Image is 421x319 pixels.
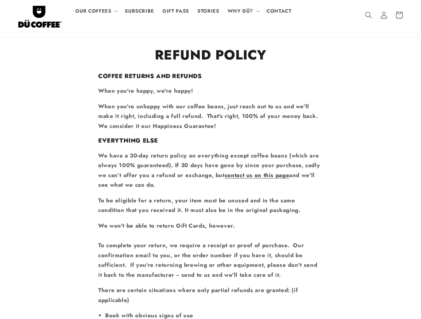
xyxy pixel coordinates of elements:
p: There are certain situations where only partial refunds are granted: (if applicable) [98,285,323,305]
summary: Search [361,7,376,23]
a: STORIES [193,4,223,18]
span: OUR COFFEES [75,8,111,14]
a: SUBSCRIBE [121,4,158,18]
p: When you're unhappy with our coffee beans, just reach out to us and we'll make it right, includin... [98,102,323,131]
p: We won't be able to return Gift Cards, however. To complete your return, we require a receipt or ... [98,221,323,280]
span: WHY DÜ? [228,8,253,14]
img: Let's Dü Coffee together! Coffee beans roasted in the style of world cities, coffee subscriptions... [18,3,62,28]
p: When you're happy, we're happy! [98,86,323,96]
h3: EVERYTHING ELSE [98,137,323,145]
a: contact us on this page [225,171,290,179]
span: GIFT PASS [162,8,189,14]
summary: OUR COFFEES [71,4,121,18]
span: SUBSCRIBE [125,8,154,14]
span: CONTACT [267,8,291,14]
p: We have a 30-day return policy on everything except coffee beans (which are always 100% guarantee... [98,151,323,190]
span: STORIES [197,8,219,14]
summary: WHY DÜ? [223,4,262,18]
p: To be eligible for a return, your item must be unused and in the same condition that you received... [98,196,323,215]
a: CONTACT [262,4,296,18]
a: GIFT PASS [158,4,193,18]
h3: COFFEE RETURNS AND REFUNDS [98,72,323,80]
h1: Refund policy [98,46,323,63]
